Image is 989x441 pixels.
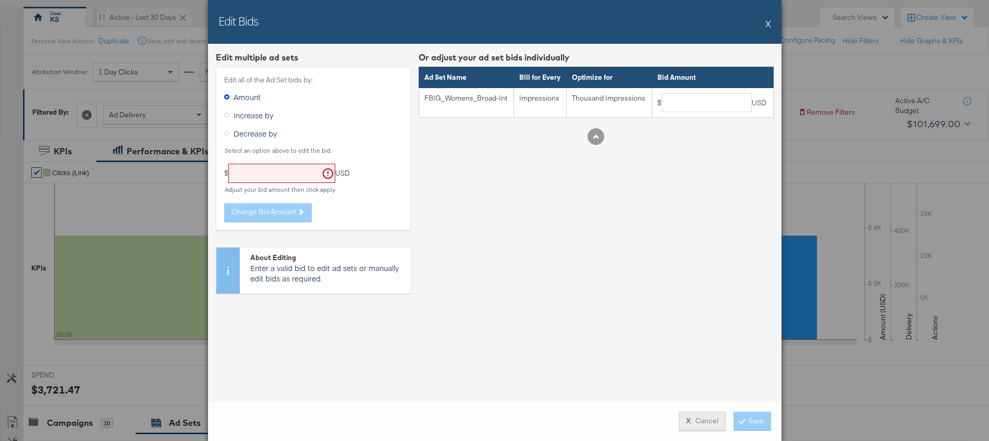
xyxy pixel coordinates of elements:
[686,416,691,426] strong: X
[567,67,652,88] th: Optimize for
[567,88,652,118] td: Thousand Impressions
[657,98,662,108] div: $
[224,75,403,85] label: Edit all of the Ad Set bids by:
[234,128,277,139] span: Decrease by
[250,263,406,284] p: Enter a valid bid to edit ad sets or manually edit bids as required.
[652,67,773,88] th: Bid Amount
[335,168,350,178] div: USD
[514,67,567,88] th: Bill for Every
[419,67,514,88] th: Ad Set Name
[752,98,766,108] div: USD
[216,52,411,64] div: Edit multiple ad sets
[234,92,261,102] span: Amount
[514,88,567,118] td: Impressions
[250,253,406,263] div: About Editing
[234,110,273,120] span: Increase by
[224,168,228,178] div: $
[224,186,403,193] div: Adjust your bid amount then click apply
[424,93,508,103] div: FBIG_Womens_Broad-Int
[679,412,726,431] button: X Cancel
[224,147,403,154] div: Select an option above to edit the bid.
[218,13,258,29] h2: Edit Bids
[765,13,771,34] button: X
[419,52,774,64] div: Or adjust your ad set bids individually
